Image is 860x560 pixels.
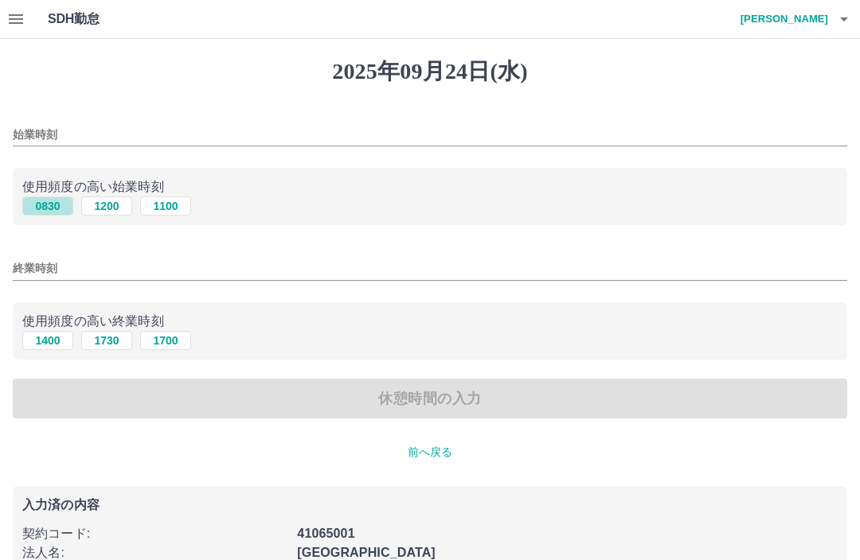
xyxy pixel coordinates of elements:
button: 1100 [140,196,191,216]
b: 41065001 [297,527,354,540]
h1: 2025年09月24日(水) [13,58,847,85]
button: 1730 [81,331,132,350]
button: 1200 [81,196,132,216]
p: 契約コード : [22,524,287,543]
button: 1700 [140,331,191,350]
p: 使用頻度の高い始業時刻 [22,177,838,196]
b: [GEOGRAPHIC_DATA] [297,546,436,559]
button: 0830 [22,196,73,216]
p: 入力済の内容 [22,499,838,511]
p: 前へ戻る [13,444,847,461]
button: 1400 [22,331,73,350]
p: 使用頻度の高い終業時刻 [22,312,838,331]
